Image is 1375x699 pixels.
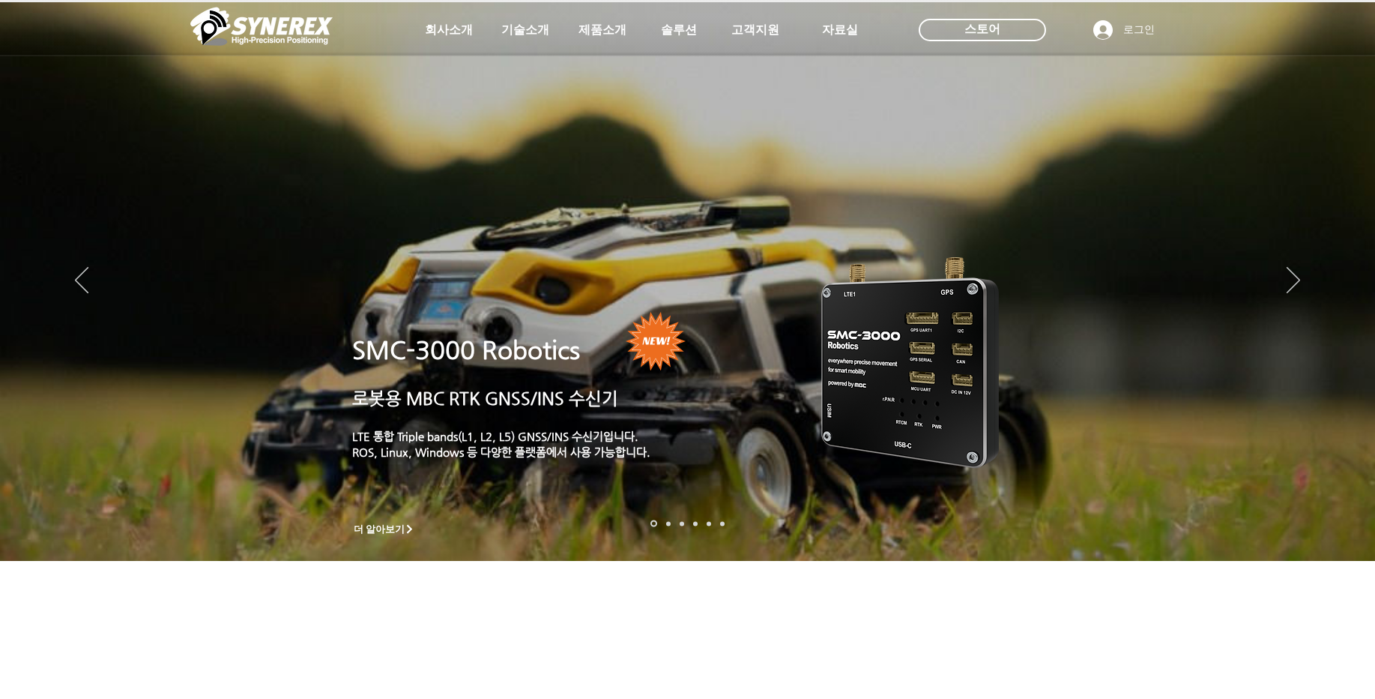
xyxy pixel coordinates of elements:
[919,19,1046,41] div: 스토어
[352,445,650,458] a: ROS, Linux, Windows 등 다양한 플랫폼에서 사용 가능합니다.
[646,520,729,527] nav: 슬라이드
[720,521,725,526] a: 정밀농업
[565,15,640,45] a: 제품소개
[803,15,877,45] a: 자료실
[352,430,638,442] a: LTE 통합 Triple bands(L1, L2, L5) GNSS/INS 수신기입니다.
[707,521,711,526] a: 로봇
[352,388,618,408] a: 로봇용 MBC RTK GNSS/INS 수신기
[352,336,580,364] a: SMC-3000 Robotics
[1118,22,1160,37] span: 로그인
[800,235,1021,486] img: KakaoTalk_20241224_155801212.png
[731,22,779,38] span: 고객지원
[693,521,698,526] a: 자율주행
[75,267,88,295] button: 이전
[354,523,405,536] span: 더 알아보기
[661,22,697,38] span: 솔루션
[1083,16,1165,44] button: 로그인
[425,22,473,38] span: 회사소개
[666,521,671,526] a: 드론 8 - SMC 2000
[501,22,549,38] span: 기술소개
[488,15,563,45] a: 기술소개
[411,15,486,45] a: 회사소개
[641,15,716,45] a: 솔루션
[1287,267,1300,295] button: 다음
[964,21,1000,37] span: 스토어
[680,521,684,526] a: 측량 IoT
[347,520,422,538] a: 더 알아보기
[650,520,657,527] a: 로봇- SMC 2000
[718,15,793,45] a: 고객지원
[822,22,858,38] span: 자료실
[190,4,333,49] img: 씨너렉스_White_simbol_대지 1.png
[578,22,626,38] span: 제품소개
